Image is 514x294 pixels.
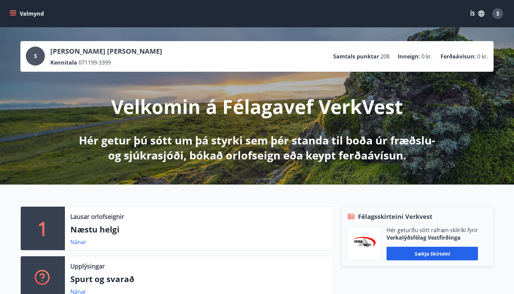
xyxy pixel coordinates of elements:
[333,53,379,60] p: Samtals punktar
[50,59,77,66] p: Kennitala
[496,10,499,17] span: S
[79,59,111,66] span: 071199-3399
[387,247,478,260] button: Sækja skírteini
[422,53,432,60] span: 0 kr.
[477,53,488,60] span: 0 kr.
[70,238,86,246] a: Nánar
[387,226,478,234] p: Hér geturðu sótt rafræn skilríki fyrir
[70,212,124,221] p: Lausar orlofseignir
[78,133,436,163] p: Hér getur þú sótt um þá styrki sem þér standa til boða úr fræðslu- og sjúkrasjóði, bókað orlofsei...
[398,53,420,60] p: Inneign :
[387,234,478,241] p: Verkalýðsfélag Vestfirðinga
[50,47,162,56] p: [PERSON_NAME] [PERSON_NAME]
[353,237,376,250] img: jihgzMk4dcgjRAW2aMgpbAqQEG7LZi0j9dOLAUvz.png
[380,53,390,60] span: 208
[70,273,327,285] p: Spurt og svarað
[70,224,327,235] p: Næstu helgi
[37,215,48,241] p: 1
[34,52,37,60] span: S
[70,262,105,271] p: Upplýsingar
[441,53,476,60] p: Ferðaávísun :
[490,5,506,22] button: S
[358,212,432,221] span: Félagsskírteini Verkvest
[8,7,47,20] button: menu
[466,7,488,20] button: ÍS
[111,93,403,119] p: Velkomin á Félagavef VerkVest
